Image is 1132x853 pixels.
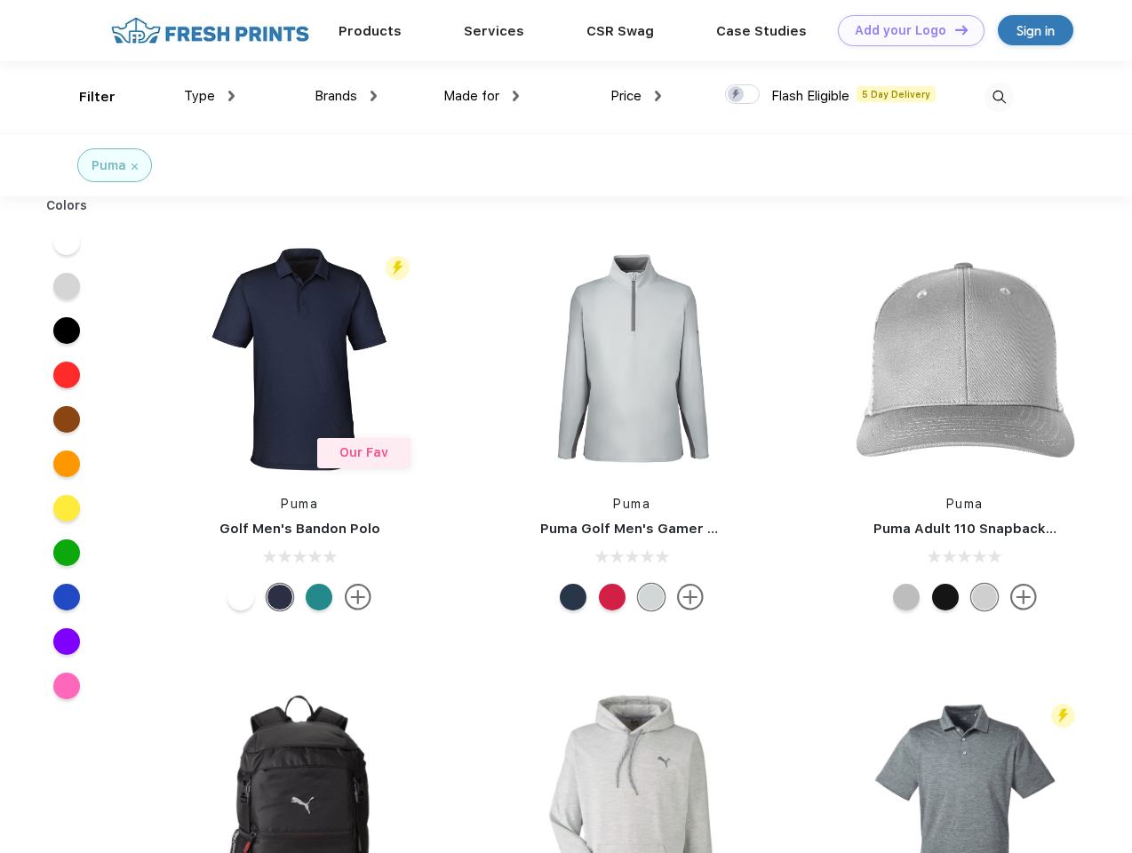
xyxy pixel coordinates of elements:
[339,445,388,459] span: Our Fav
[132,163,138,170] img: filter_cancel.svg
[610,88,642,104] span: Price
[227,584,254,610] div: Bright White
[855,23,946,38] div: Add your Logo
[638,584,665,610] div: High Rise
[955,25,968,35] img: DT
[985,83,1014,112] img: desktop_search.svg
[1016,20,1055,41] div: Sign in
[1010,584,1037,610] img: more.svg
[184,88,215,104] span: Type
[514,241,750,477] img: func=resize&h=266
[315,88,357,104] span: Brands
[613,497,650,511] a: Puma
[946,497,984,511] a: Puma
[513,91,519,101] img: dropdown.png
[1051,704,1075,728] img: flash_active_toggle.svg
[79,87,116,108] div: Filter
[677,584,704,610] img: more.svg
[33,196,101,215] div: Colors
[267,584,293,610] div: Navy Blazer
[306,584,332,610] div: Green Lagoon
[228,91,235,101] img: dropdown.png
[281,497,318,511] a: Puma
[92,156,126,175] div: Puma
[771,88,849,104] span: Flash Eligible
[655,91,661,101] img: dropdown.png
[971,584,998,610] div: Quarry Brt Whit
[345,584,371,610] img: more.svg
[586,23,654,39] a: CSR Swag
[560,584,586,610] div: Navy Blazer
[219,521,380,537] a: Golf Men's Bandon Polo
[464,23,524,39] a: Services
[857,86,936,102] span: 5 Day Delivery
[599,584,626,610] div: Ski Patrol
[386,256,410,280] img: flash_active_toggle.svg
[847,241,1083,477] img: func=resize&h=266
[540,521,821,537] a: Puma Golf Men's Gamer Golf Quarter-Zip
[181,241,418,477] img: func=resize&h=266
[932,584,959,610] div: Pma Blk with Pma Blk
[106,15,315,46] img: fo%20logo%202.webp
[371,91,377,101] img: dropdown.png
[998,15,1073,45] a: Sign in
[339,23,402,39] a: Products
[893,584,920,610] div: Quarry with Brt Whit
[443,88,499,104] span: Made for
